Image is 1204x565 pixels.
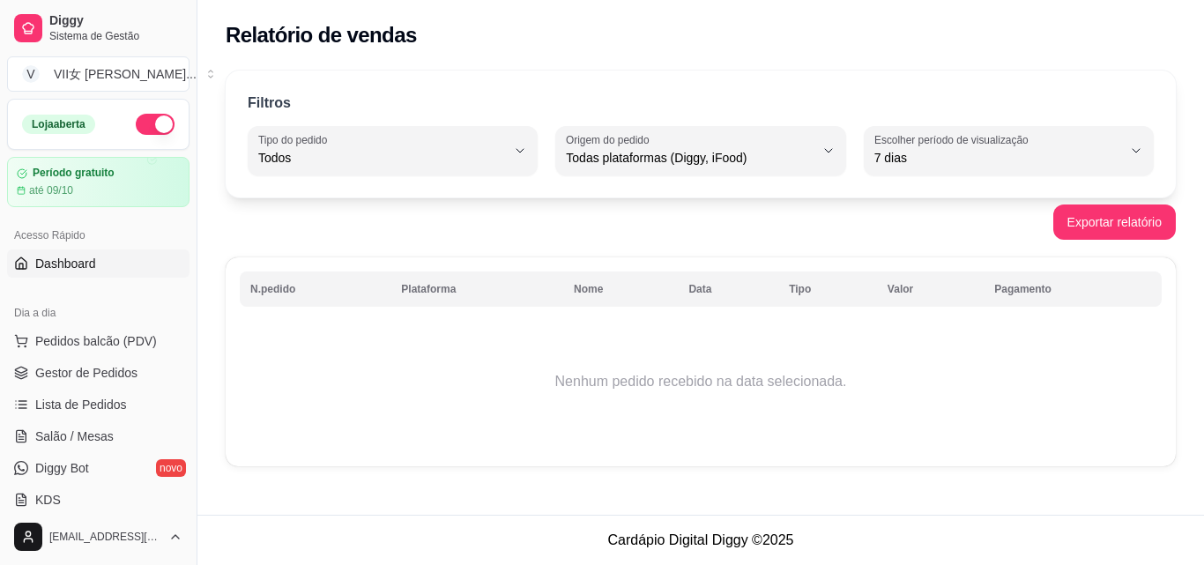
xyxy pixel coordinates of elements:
th: Nome [563,271,678,307]
span: Diggy Bot [35,459,89,477]
div: Acesso Rápido [7,221,190,249]
span: 7 dias [874,149,1122,167]
span: Pedidos balcão (PDV) [35,332,157,350]
a: Período gratuitoaté 09/10 [7,157,190,207]
th: Data [678,271,778,307]
a: Salão / Mesas [7,422,190,450]
button: Pedidos balcão (PDV) [7,327,190,355]
button: Origem do pedidoTodas plataformas (Diggy, iFood) [555,126,845,175]
button: Exportar relatório [1053,204,1176,240]
th: N.pedido [240,271,390,307]
a: Gestor de Pedidos [7,359,190,387]
label: Tipo do pedido [258,132,333,147]
span: [EMAIL_ADDRESS][DOMAIN_NAME] [49,530,161,544]
th: Plataforma [390,271,563,307]
a: Diggy Botnovo [7,454,190,482]
article: até 09/10 [29,183,73,197]
a: DiggySistema de Gestão [7,7,190,49]
span: Dashboard [35,255,96,272]
a: Dashboard [7,249,190,278]
a: Lista de Pedidos [7,390,190,419]
span: KDS [35,491,61,509]
span: Sistema de Gestão [49,29,182,43]
span: Todos [258,149,506,167]
span: Todas plataformas (Diggy, iFood) [566,149,814,167]
button: Tipo do pedidoTodos [248,126,538,175]
footer: Cardápio Digital Diggy © 2025 [197,515,1204,565]
label: Escolher período de visualização [874,132,1034,147]
button: [EMAIL_ADDRESS][DOMAIN_NAME] [7,516,190,558]
button: Select a team [7,56,190,92]
div: Dia a dia [7,299,190,327]
th: Valor [877,271,984,307]
span: Diggy [49,13,182,29]
div: Loja aberta [22,115,95,134]
div: VII女 [PERSON_NAME] ... [54,65,197,83]
span: Salão / Mesas [35,427,114,445]
span: Gestor de Pedidos [35,364,137,382]
h2: Relatório de vendas [226,21,417,49]
th: Tipo [778,271,877,307]
span: Lista de Pedidos [35,396,127,413]
td: Nenhum pedido recebido na data selecionada. [240,311,1162,452]
span: V [22,65,40,83]
article: Período gratuito [33,167,115,180]
button: Alterar Status [136,114,175,135]
button: Escolher período de visualização7 dias [864,126,1154,175]
th: Pagamento [984,271,1162,307]
label: Origem do pedido [566,132,655,147]
p: Filtros [248,93,291,114]
a: KDS [7,486,190,514]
